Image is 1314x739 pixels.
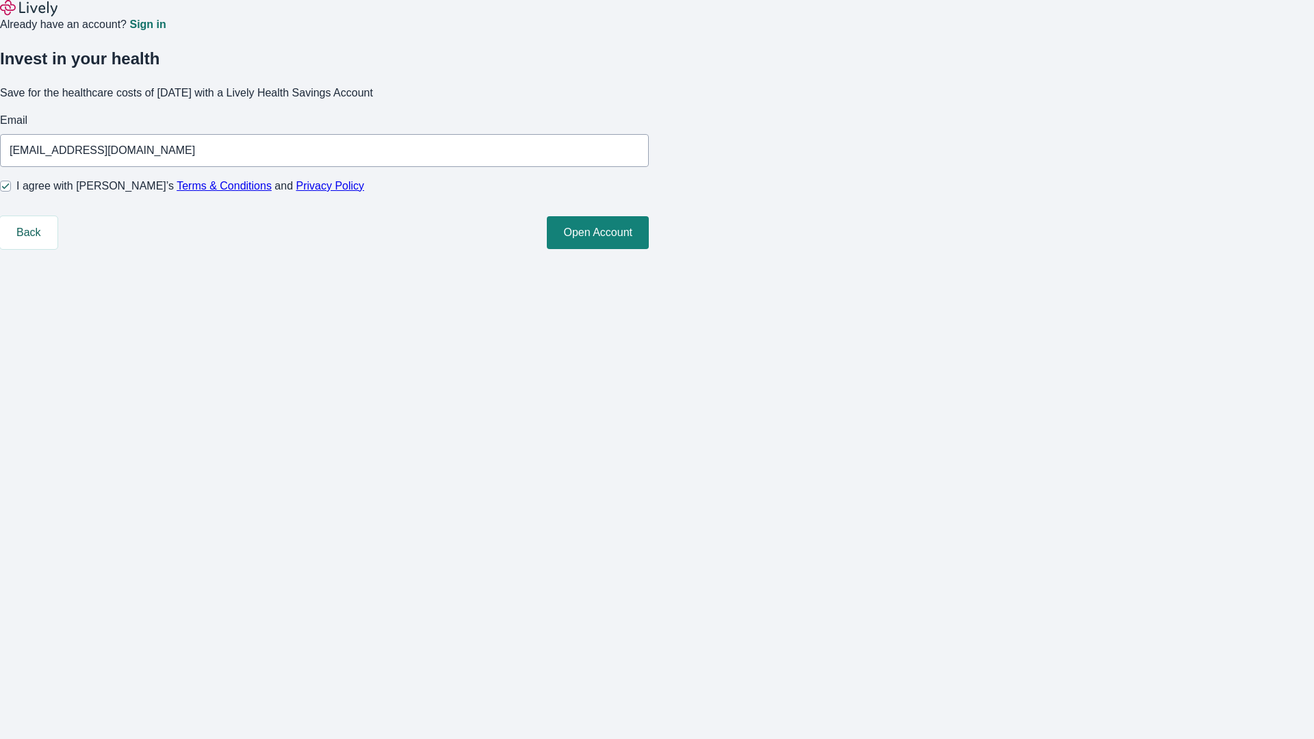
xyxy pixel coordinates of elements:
span: I agree with [PERSON_NAME]’s and [16,178,364,194]
a: Terms & Conditions [177,180,272,192]
a: Sign in [129,19,166,30]
button: Open Account [547,216,649,249]
a: Privacy Policy [296,180,365,192]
